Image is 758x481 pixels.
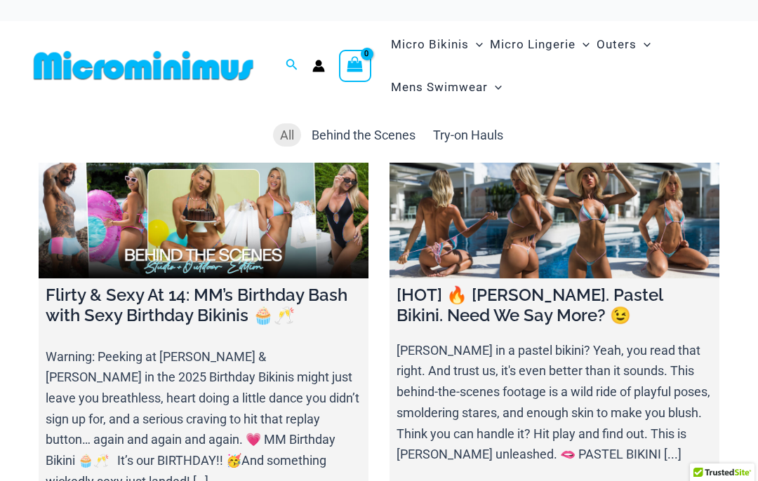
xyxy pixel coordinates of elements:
[339,50,371,82] a: View Shopping Cart, empty
[280,128,294,142] span: All
[597,27,637,62] span: Outers
[387,66,505,109] a: Mens SwimwearMenu ToggleMenu Toggle
[576,27,590,62] span: Menu Toggle
[28,50,259,81] img: MM SHOP LOGO FLAT
[39,163,368,278] a: Flirty & Sexy At 14: MM’s Birthday Bash with Sexy Birthday Bikinis 🧁🥂
[488,69,502,105] span: Menu Toggle
[46,285,361,326] h4: Flirty & Sexy At 14: MM’s Birthday Bash with Sexy Birthday Bikinis 🧁🥂
[312,128,415,142] span: Behind the Scenes
[486,23,593,66] a: Micro LingerieMenu ToggleMenu Toggle
[390,163,719,278] a: [HOT] 🔥 Olivia. Pastel Bikini. Need We Say More? 😉
[593,23,654,66] a: OutersMenu ToggleMenu Toggle
[391,69,488,105] span: Mens Swimwear
[391,27,469,62] span: Micro Bikinis
[397,340,712,465] p: [PERSON_NAME] in a pastel bikini? Yeah, you read that right. And trust us, it's even better than ...
[312,60,325,72] a: Account icon link
[637,27,651,62] span: Menu Toggle
[490,27,576,62] span: Micro Lingerie
[387,23,486,66] a: Micro BikinisMenu ToggleMenu Toggle
[385,21,730,111] nav: Site Navigation
[469,27,483,62] span: Menu Toggle
[433,128,503,142] span: Try-on Hauls
[286,57,298,74] a: Search icon link
[397,285,712,326] h4: [HOT] 🔥 [PERSON_NAME]. Pastel Bikini. Need We Say More? 😉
